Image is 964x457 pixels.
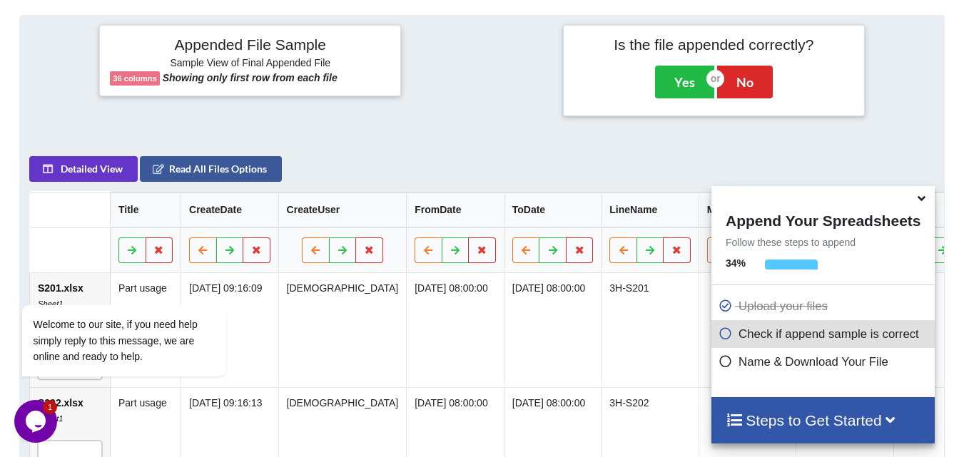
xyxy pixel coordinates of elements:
h6: Sample View of Final Appended File [110,57,390,71]
th: FromDate [406,192,504,227]
th: CreateDate [181,192,278,227]
th: Title [110,192,181,227]
iframe: chat widget [14,225,271,393]
button: No [717,66,773,98]
i: Sheet1 [38,414,63,423]
b: Showing only first row from each file [163,72,338,83]
td: [DATE] 08:00:00 [504,273,602,387]
th: LineName [601,192,699,227]
td: [DEMOGRAPHIC_DATA] [278,273,407,387]
b: 34 % [726,257,746,269]
h4: Steps to Get Started [726,411,920,429]
h4: Append Your Spreadsheets [711,208,935,230]
button: Detailed View [29,156,138,182]
button: Yes [655,66,714,98]
th: MachineName [699,192,796,227]
b: 36 columns [113,74,157,83]
iframe: chat widget [14,400,60,443]
th: CreateUser [278,192,407,227]
button: Read All Files Options [140,156,282,182]
p: Check if append sample is correct [719,325,931,343]
th: ToDate [504,192,602,227]
td: 3H-S201 [601,273,699,387]
td: [DATE] 08:00:00 [406,273,504,387]
p: Name & Download Your File [719,353,931,371]
p: Upload your files [719,297,931,315]
h4: Appended File Sample [110,36,390,56]
p: Follow these steps to append [711,235,935,250]
h4: Is the file appended correctly? [574,36,854,53]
